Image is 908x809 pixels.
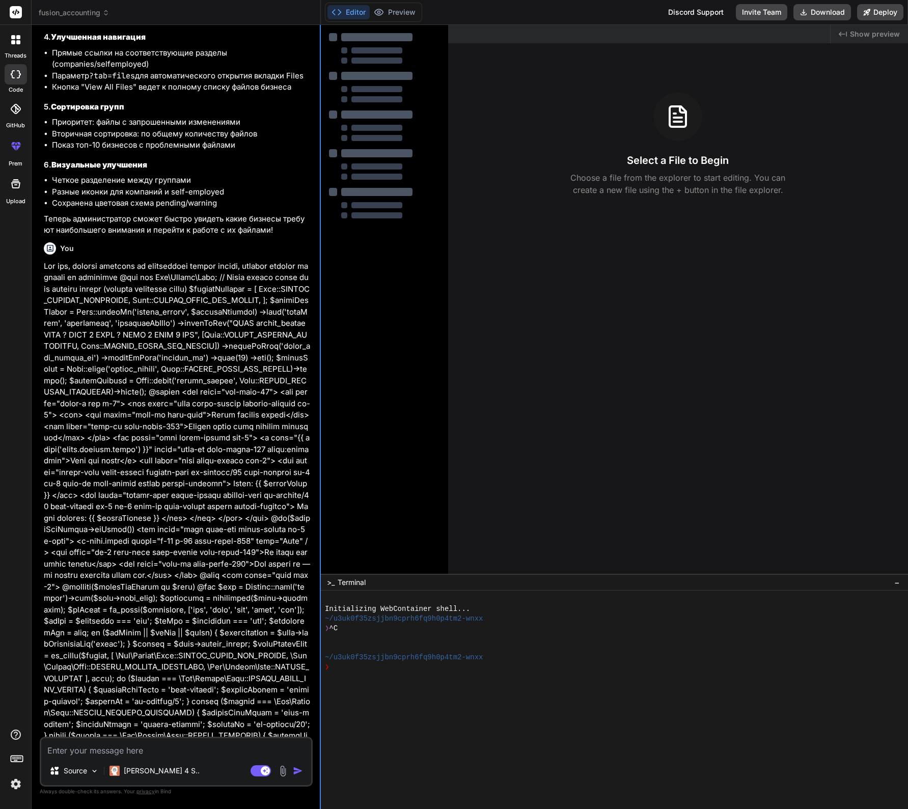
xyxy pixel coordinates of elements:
span: fusion_accounting [39,8,109,18]
img: attachment [277,765,289,777]
p: [PERSON_NAME] 4 S.. [124,766,200,776]
li: Показ топ-10 бизнесов с проблемными файлами [52,140,311,151]
p: Choose a file from the explorer to start editing. You can create a new file using the + button in... [564,172,792,196]
p: Always double-check its answers. Your in Bind [40,787,313,796]
h3: 6. [44,159,311,171]
button: Editor [327,5,370,19]
li: Разные иконки для компаний и self-employed [52,186,311,198]
code: ?tab=files [89,71,135,81]
li: Приоритет: файлы с запрошенными изменениями [52,117,311,128]
h3: 5. [44,101,311,113]
span: ^C [329,624,338,633]
li: Параметр для автоматического открытия вкладки Files [52,70,311,82]
li: Сохранена цветовая схема pending/warning [52,198,311,209]
h6: You [60,243,74,254]
button: Preview [370,5,420,19]
span: ❯ [325,662,329,672]
img: settings [7,775,24,793]
img: Claude 4 Sonnet [109,766,120,776]
h3: Select a File to Begin [627,153,729,168]
span: Terminal [338,577,366,588]
li: Четкое разделение между группами [52,175,311,186]
li: Вторичная сортировка: по общему количеству файлов [52,128,311,140]
label: prem [9,159,22,168]
span: − [894,577,900,588]
li: Прямые ссылки на соответствующие разделы (companies/selfemployed) [52,47,311,70]
span: Show preview [850,29,900,39]
strong: Сортировка групп [51,102,124,111]
span: >_ [327,577,335,588]
button: Invite Team [736,4,787,20]
strong: Улучшенная навигация [51,32,146,42]
li: Кнопка "View All Files" ведет к полному списку файлов бизнеса [52,81,311,93]
div: Discord Support [662,4,730,20]
img: icon [293,766,303,776]
span: Initializing WebContainer shell... [325,604,470,614]
span: ~/u3uk0f35zsjjbn9cprh6fq9h0p4tm2-wnxx [325,653,483,662]
img: Pick Models [90,767,99,775]
span: ~/u3uk0f35zsjjbn9cprh6fq9h0p4tm2-wnxx [325,614,483,624]
button: Deploy [857,4,903,20]
span: privacy [136,788,155,794]
p: Теперь администратор сможет быстро увидеть какие бизнесы требуют наибольшего внимания и перейти к... [44,213,311,236]
label: GitHub [6,121,25,130]
label: code [9,86,23,94]
label: Upload [6,197,25,206]
strong: Визуальные улучшения [51,160,147,170]
button: Download [793,4,851,20]
span: ❯ [325,624,329,633]
p: Source [64,766,87,776]
h3: 4. [44,32,311,43]
button: − [892,574,902,591]
label: threads [5,51,26,60]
